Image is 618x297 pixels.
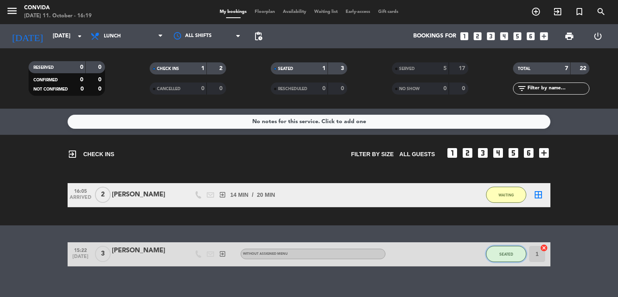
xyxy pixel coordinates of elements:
i: looks_3 [476,146,489,159]
button: WAITING [486,187,526,203]
span: ARRIVED [70,195,91,204]
strong: 0 [322,86,325,91]
i: looks_two [461,146,474,159]
i: looks_5 [507,146,520,159]
i: [DATE] [6,27,49,45]
span: NOT CONFIRMED [33,87,68,91]
span: [DATE] [70,254,91,263]
i: looks_4 [492,146,505,159]
span: 15:22 [70,245,91,254]
div: [DATE] 11. October - 16:19 [24,12,92,20]
i: add_box [539,31,549,41]
span: SERVED [399,67,415,71]
strong: 2 [219,66,224,71]
span: CHECK INS [68,149,114,159]
span: 16:05 [70,186,91,195]
span: NO SHOW [399,87,420,91]
span: Early-access [342,10,374,14]
i: looks_one [459,31,470,41]
span: / [252,190,253,200]
div: CONVIDA [24,4,92,12]
i: exit_to_app [68,149,77,159]
strong: 0 [219,86,224,91]
strong: 0 [341,86,346,91]
i: menu [6,5,18,17]
i: add_box [538,146,550,159]
input: Filter by name... [527,84,589,93]
strong: 1 [322,66,325,71]
i: exit_to_app [219,250,226,258]
span: Without assigned menu [243,252,288,256]
i: power_settings_new [593,31,603,41]
span: Gift cards [374,10,402,14]
strong: 3 [341,66,346,71]
i: looks_6 [522,146,535,159]
i: looks_two [472,31,483,41]
span: SEATED [499,252,513,256]
strong: 7 [565,66,568,71]
span: RESCHEDULED [278,87,307,91]
span: 2 [95,187,111,203]
i: border_all [534,190,543,200]
strong: 17 [459,66,467,71]
i: looks_3 [486,31,496,41]
strong: 0 [201,86,204,91]
div: [PERSON_NAME] [112,245,180,256]
i: cancel [540,244,548,252]
div: LOG OUT [583,24,612,48]
span: 14 MIN [230,190,248,200]
i: exit_to_app [219,191,226,198]
span: RESERVED [33,66,54,70]
i: turned_in_not [575,7,584,16]
span: print [564,31,574,41]
div: [PERSON_NAME] [112,190,180,200]
span: 3 [95,246,111,262]
span: Lunch [104,33,121,39]
strong: 0 [98,77,103,82]
strong: 5 [443,66,447,71]
span: Waiting list [310,10,342,14]
button: SEATED [486,246,526,262]
strong: 0 [462,86,467,91]
span: SEATED [278,67,293,71]
span: Bookings for [413,33,456,39]
span: CANCELLED [157,87,181,91]
i: looks_one [446,146,459,159]
span: My bookings [216,10,251,14]
span: CONFIRMED [33,78,58,82]
span: 20 MIN [257,190,275,200]
strong: 0 [443,86,447,91]
div: No notes for this service. Click to add one [252,117,366,126]
span: CHECK INS [157,67,179,71]
i: search [596,7,606,16]
span: Filter by size [351,150,394,159]
span: Floorplan [251,10,279,14]
span: All guests [400,150,435,159]
span: WAITING [499,193,514,197]
i: exit_to_app [553,7,562,16]
span: TOTAL [518,67,530,71]
span: Availability [279,10,310,14]
button: menu [6,5,18,20]
i: arrow_drop_down [75,31,84,41]
strong: 0 [80,86,84,92]
i: add_circle_outline [531,7,541,16]
strong: 22 [580,66,588,71]
span: pending_actions [253,31,263,41]
strong: 0 [98,64,103,70]
i: looks_4 [499,31,509,41]
strong: 1 [201,66,204,71]
strong: 0 [98,86,103,92]
i: looks_5 [512,31,523,41]
i: filter_list [517,84,527,93]
i: looks_6 [525,31,536,41]
strong: 0 [80,77,83,82]
strong: 0 [80,64,83,70]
